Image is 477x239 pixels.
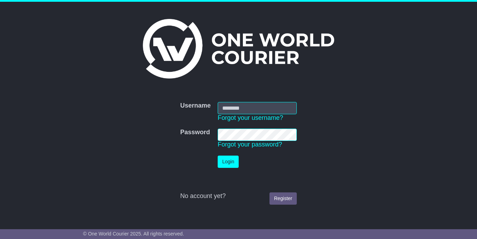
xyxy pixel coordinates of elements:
label: Password [180,129,210,136]
a: Forgot your password? [218,141,282,148]
img: One World [143,19,334,78]
button: Login [218,156,239,168]
a: Register [269,192,297,205]
span: © One World Courier 2025. All rights reserved. [83,231,184,237]
label: Username [180,102,211,110]
div: No account yet? [180,192,297,200]
a: Forgot your username? [218,114,283,121]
